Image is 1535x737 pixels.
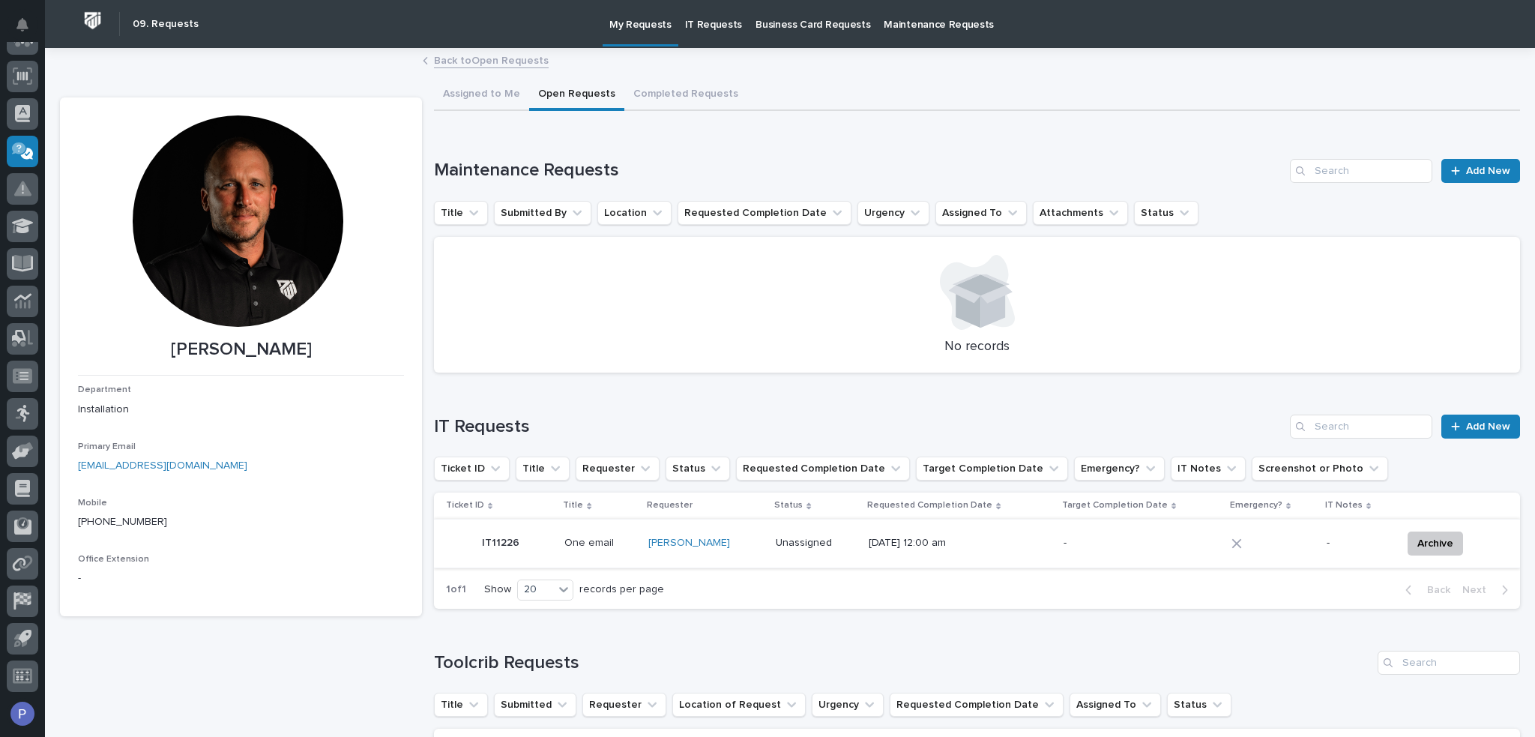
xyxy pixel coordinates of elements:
button: Submitted [494,693,576,717]
span: Archive [1417,535,1453,553]
span: Next [1462,583,1495,597]
input: Search [1290,159,1432,183]
span: Primary Email [78,442,136,451]
button: Archive [1408,532,1463,556]
button: Submitted By [494,201,591,225]
div: 20 [518,582,554,598]
button: Title [434,693,488,717]
button: Title [516,457,570,481]
h2: 09. Requests [133,18,199,31]
p: records per page [579,583,664,596]
a: Add New [1441,415,1520,439]
button: Screenshot or Photo [1252,457,1388,481]
span: Back [1418,583,1450,597]
span: Department [78,385,131,394]
span: Add New [1466,166,1510,176]
button: Notifications [7,9,38,40]
button: Requested Completion Date [890,693,1064,717]
button: Status [1134,201,1198,225]
button: Urgency [857,201,929,225]
button: Completed Requests [624,79,747,111]
button: Emergency? [1074,457,1165,481]
button: Requested Completion Date [678,201,851,225]
button: Location [597,201,672,225]
p: IT Notes [1325,497,1363,514]
p: 1 of 1 [434,571,478,608]
a: [EMAIL_ADDRESS][DOMAIN_NAME] [78,460,247,471]
p: - [1064,537,1157,550]
button: Target Completion Date [916,457,1068,481]
p: Requester [647,497,693,514]
button: Status [1167,693,1231,717]
img: Workspace Logo [79,7,106,34]
p: - [1327,537,1390,550]
h1: IT Requests [434,416,1284,438]
button: Urgency [812,693,884,717]
p: No records [452,339,1502,355]
button: Requested Completion Date [736,457,910,481]
a: [PHONE_NUMBER] [78,517,167,527]
p: Status [774,497,803,514]
a: Add New [1441,159,1520,183]
a: Back toOpen Requests [434,51,549,68]
h1: Toolcrib Requests [434,652,1372,674]
p: Installation [78,402,404,418]
p: Emergency? [1230,497,1282,514]
button: Next [1456,583,1520,597]
a: [PERSON_NAME] [648,537,730,550]
span: Mobile [78,499,107,508]
input: Search [1378,651,1520,675]
button: Ticket ID [434,457,510,481]
p: Title [563,497,583,514]
p: [PERSON_NAME] [78,339,404,361]
button: Back [1393,583,1456,597]
button: Attachments [1033,201,1128,225]
tr: IT11226IT11226 One email[PERSON_NAME] Unassigned[DATE] 12:00 am--Archive [434,519,1520,568]
button: IT Notes [1171,457,1246,481]
p: [DATE] 12:00 am [869,537,962,550]
span: Add New [1466,421,1510,432]
button: Assigned to Me [434,79,529,111]
p: Unassigned [776,537,857,550]
button: Open Requests [529,79,624,111]
button: Title [434,201,488,225]
p: Show [484,583,511,596]
p: Target Completion Date [1062,497,1168,514]
div: Notifications [19,18,38,42]
button: Location of Request [672,693,806,717]
button: users-avatar [7,698,38,730]
button: Requester [576,457,660,481]
p: Ticket ID [446,497,484,514]
p: One email [564,537,636,550]
h1: Maintenance Requests [434,160,1284,181]
span: Office Extension [78,555,149,564]
p: Requested Completion Date [867,497,992,514]
input: Search [1290,415,1432,439]
p: - [78,571,404,586]
p: IT11226 [482,534,522,550]
button: Status [666,457,730,481]
button: Assigned To [1070,693,1161,717]
button: Requester [582,693,666,717]
button: Assigned To [935,201,1027,225]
